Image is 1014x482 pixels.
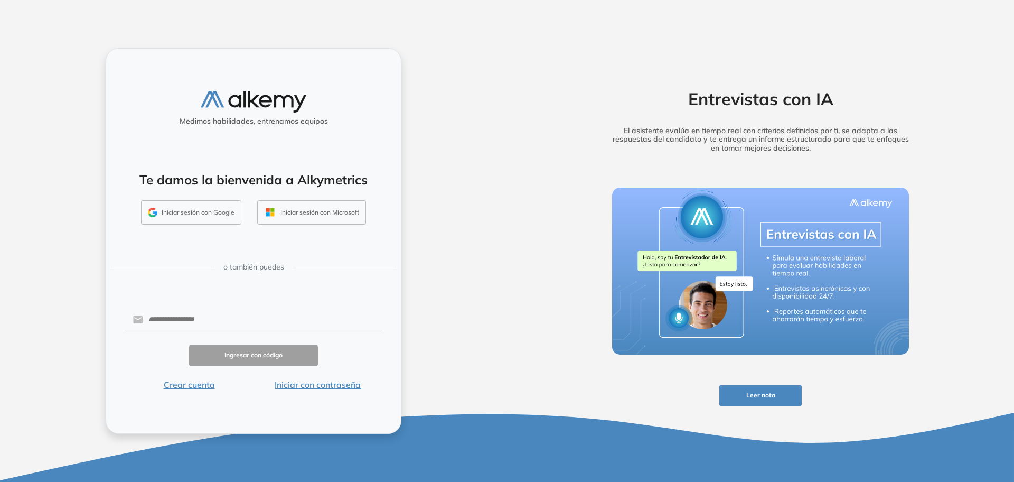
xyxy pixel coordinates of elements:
[223,262,284,273] span: o también puedes
[125,378,253,391] button: Crear cuenta
[961,431,1014,482] div: Widget de chat
[596,89,925,109] h2: Entrevistas con IA
[264,206,276,218] img: OUTLOOK_ICON
[253,378,382,391] button: Iniciar con contraseña
[148,208,157,217] img: GMAIL_ICON
[257,200,366,225] button: Iniciar sesión con Microsoft
[596,126,925,153] h5: El asistente evalúa en tiempo real con criterios definidos por ti, se adapta a las respuestas del...
[120,172,387,188] h4: Te damos la bienvenida a Alkymetrics
[110,117,397,126] h5: Medimos habilidades, entrenamos equipos
[201,91,306,113] img: logo-alkemy
[189,345,318,366] button: Ingresar con código
[961,431,1014,482] iframe: Chat Widget
[612,188,909,355] img: img-more-info
[141,200,241,225] button: Iniciar sesión con Google
[719,385,802,406] button: Leer nota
